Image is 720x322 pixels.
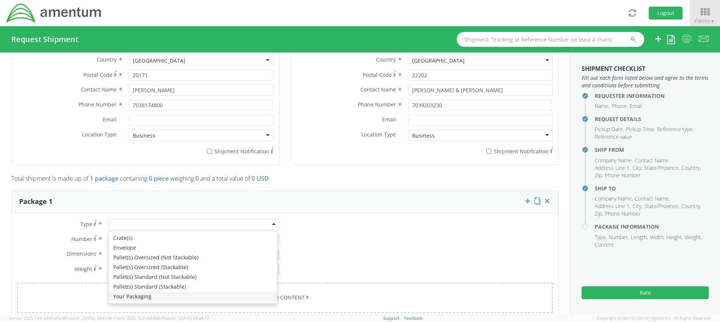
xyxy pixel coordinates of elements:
[595,186,709,191] h4: Ship To
[595,133,632,141] li: Reference value
[412,132,435,139] div: Business
[605,172,640,179] li: Phone Number
[486,149,491,154] input: Shipment Notification
[644,164,679,172] li: State/Province
[9,315,112,321] span: Server: 2025.19.0-d447cefac8f
[695,17,715,24] span: Forms
[595,164,631,172] li: Address Line 1
[595,172,603,179] li: Zip
[17,283,553,313] a: Add Content
[582,74,709,89] span: Fill out each form listed below and agree to the terms and conditions before submitting
[710,18,715,24] span: ▼
[109,262,277,272] div: Pallet(s) Oversized (Stackable)
[649,7,682,19] button: Logout
[635,195,670,202] li: Contact Name
[595,126,624,133] li: Pickup Date
[78,101,117,108] span: Phone Number
[129,146,273,155] label: Shipment Notification
[360,86,396,93] span: Contact Name
[11,35,78,43] h4: Request Shipment
[666,234,683,241] li: Height
[383,315,399,321] a: Support
[67,250,96,257] span: Dimensions
[633,202,642,210] li: City
[363,71,392,78] span: Postal Code
[595,210,603,217] li: Zip
[66,315,112,321] span: master, [DATE] 10:47:06
[361,131,396,138] span: Location Type
[103,116,117,123] span: Email
[631,234,648,241] li: Length
[109,243,277,253] div: Envelope
[595,202,631,210] li: Address Line 1
[595,93,709,99] h4: Requester Information
[133,132,155,139] div: Business
[635,157,670,164] li: Contact Name
[109,253,277,262] div: Pallet(s) Oversized (Not Stackable)
[685,234,702,241] li: Weight
[408,146,553,155] label: Shipment Notification
[75,265,92,273] span: Weight
[11,174,559,187] p: Total shipment is made up of containing weighing and a total value of
[83,71,112,78] span: Postal Code
[80,220,92,228] span: Type
[133,57,185,64] div: [GEOGRAPHIC_DATA]
[681,164,701,172] li: Country
[82,131,117,138] span: Location Type
[71,235,92,243] span: Number
[612,102,628,110] li: Phone
[6,3,102,24] img: dyn-intl-logo-049831509241104b2a82.png
[109,272,277,282] div: Pallet(s) Standard (Not Stackable)
[97,56,117,63] span: Country
[626,126,655,133] li: Pickup Time
[19,198,52,205] h3: Package 1
[633,164,642,172] li: City
[609,234,629,241] li: Number
[595,147,709,153] h4: Ship From
[644,202,679,210] li: State/Province
[109,233,277,243] div: Crate(s)
[681,202,701,210] li: Country
[595,102,610,110] li: Name
[163,315,209,321] span: master, [DATE] 09:34:17
[81,86,117,93] span: Contact Name
[252,174,269,183] span: 0 USD
[595,241,614,249] li: Content
[650,234,664,241] li: Width
[109,292,277,301] div: Your Packaging
[109,282,277,292] div: Pallet(s) Standard (Stackable)
[412,57,465,64] div: [GEOGRAPHIC_DATA]
[376,56,396,63] span: Country
[195,174,199,183] span: 0
[207,149,212,154] input: Shipment Notification
[657,126,694,133] li: Reference type
[90,174,118,183] span: 1 package
[404,315,423,321] a: Feedback
[382,116,396,123] span: Email
[595,234,607,241] li: Type
[582,286,709,299] button: Rate
[597,315,711,321] span: Copyright © [DATE]-[DATE] Agistix Inc., All Rights Reserved
[595,195,633,202] li: Company Name
[595,157,633,164] li: Company Name
[595,116,709,122] h4: Request Details
[113,315,209,321] span: Client: 2025.18.0-5db8ab7
[149,174,169,183] span: 0 piece
[358,101,396,108] span: Phone Number
[595,224,709,229] h4: Package Information
[457,32,644,47] input: Shipment, Tracking or Reference Number (at least 4 chars)
[605,210,640,217] li: Phone Number
[630,102,642,110] li: Email
[582,66,709,72] h3: Shipment Checklist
